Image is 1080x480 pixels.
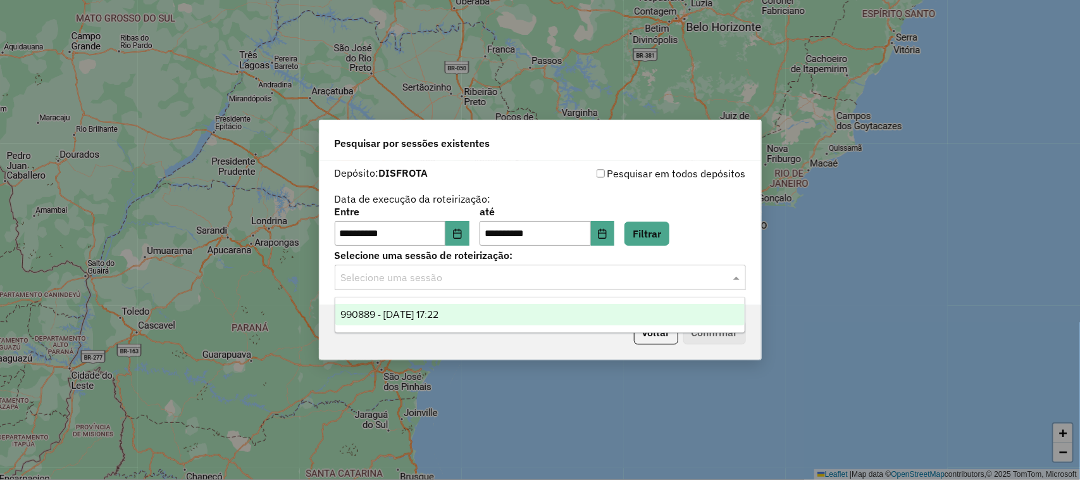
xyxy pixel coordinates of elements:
[335,191,491,206] label: Data de execução da roteirização:
[335,248,746,263] label: Selecione uma sessão de roteirização:
[335,204,469,219] label: Entre
[335,297,746,333] ng-dropdown-panel: Options list
[379,167,428,179] strong: DISFROTA
[335,136,490,151] span: Pesquisar por sessões existentes
[540,166,746,181] div: Pesquisar em todos depósitos
[335,165,428,180] label: Depósito:
[340,309,438,320] span: 990889 - [DATE] 17:22
[624,222,669,246] button: Filtrar
[445,221,469,246] button: Choose Date
[591,221,615,246] button: Choose Date
[480,204,614,219] label: até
